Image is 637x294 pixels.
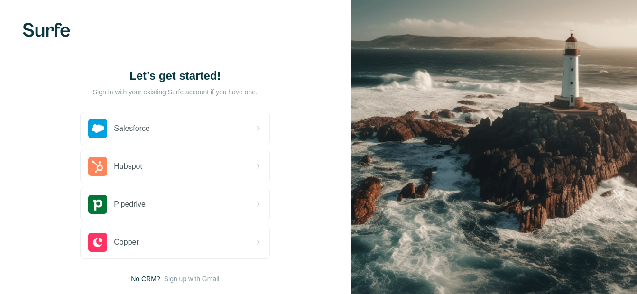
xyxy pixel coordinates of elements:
img: Surfe's logo [23,23,70,37]
span: Hubspot [114,161,142,172]
span: No CRM? [131,274,160,284]
p: Sign in with your existing Surfe account if you have one. [93,87,258,97]
span: Pipedrive [114,199,146,210]
img: salesforce's logo [88,119,107,138]
span: Salesforce [114,123,150,134]
h1: Let’s get started! [80,68,270,83]
img: copper's logo [88,233,107,252]
img: pipedrive's logo [88,195,107,214]
button: Sign up with Gmail [164,274,220,284]
img: hubspot's logo [88,157,107,176]
span: Copper [114,237,138,248]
